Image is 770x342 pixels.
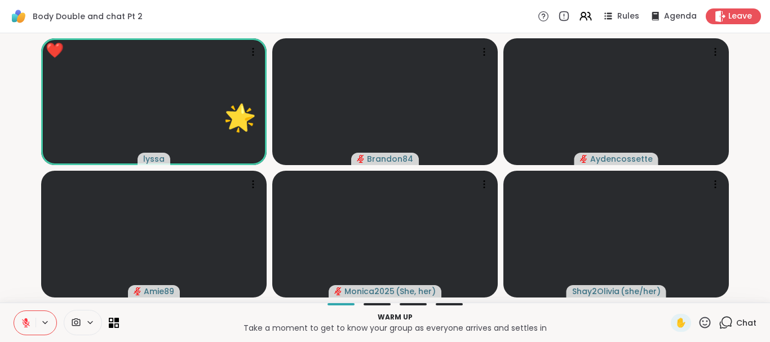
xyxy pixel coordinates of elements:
span: audio-muted [134,287,141,295]
span: Amie89 [144,286,174,297]
span: Rules [617,11,639,22]
span: Chat [736,317,756,328]
p: Warm up [126,312,664,322]
span: Shay2Olivia [572,286,619,297]
button: 🌟 [211,88,269,146]
span: ( she/her ) [621,286,661,297]
span: Leave [728,11,752,22]
span: audio-muted [580,155,588,163]
span: lyssa [143,153,165,165]
span: Agenda [664,11,697,22]
span: audio-muted [334,287,342,295]
div: ❤️ [46,39,64,61]
span: Aydencossette [590,153,653,165]
img: ShareWell Logomark [9,7,28,26]
span: audio-muted [357,155,365,163]
span: Body Double and chat Pt 2 [33,11,143,22]
span: ( She, her ) [396,286,436,297]
p: Take a moment to get to know your group as everyone arrives and settles in [126,322,664,334]
span: ✋ [675,316,687,330]
span: Monica2025 [344,286,395,297]
span: Brandon84 [367,153,413,165]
